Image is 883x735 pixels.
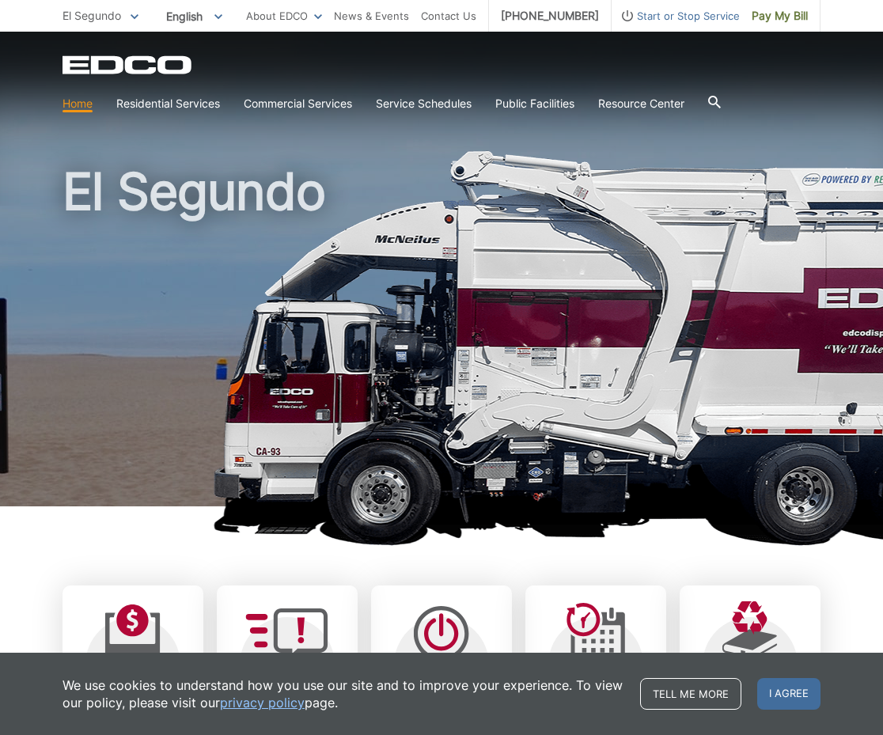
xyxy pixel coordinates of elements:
a: Commercial Services [244,95,352,112]
a: About EDCO [246,7,322,25]
a: Resource Center [598,95,684,112]
span: I agree [757,678,820,710]
span: Pay My Bill [752,7,808,25]
h1: El Segundo [63,166,820,513]
p: We use cookies to understand how you use our site and to improve your experience. To view our pol... [63,676,624,711]
a: Public Facilities [495,95,574,112]
a: News & Events [334,7,409,25]
a: Tell me more [640,678,741,710]
a: Residential Services [116,95,220,112]
span: El Segundo [63,9,121,22]
a: EDCD logo. Return to the homepage. [63,55,194,74]
span: English [154,3,234,29]
a: privacy policy [220,694,305,711]
a: Contact Us [421,7,476,25]
a: Home [63,95,93,112]
a: Service Schedules [376,95,472,112]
